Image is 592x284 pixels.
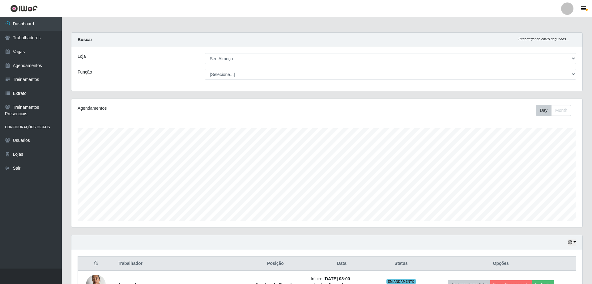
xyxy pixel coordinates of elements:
[323,276,350,281] time: [DATE] 08:00
[426,256,576,271] th: Opções
[78,105,280,112] div: Agendamentos
[78,53,86,60] label: Loja
[307,256,377,271] th: Data
[536,105,552,116] button: Day
[536,105,576,116] div: Toolbar with button groups
[114,256,244,271] th: Trabalhador
[386,279,416,284] span: EM ANDAMENTO
[78,37,92,42] strong: Buscar
[518,37,569,41] i: Recarregando em 29 segundos...
[78,69,92,75] label: Função
[377,256,426,271] th: Status
[244,256,307,271] th: Posição
[536,105,571,116] div: First group
[10,5,38,12] img: CoreUI Logo
[311,276,373,282] li: Início:
[551,105,571,116] button: Month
